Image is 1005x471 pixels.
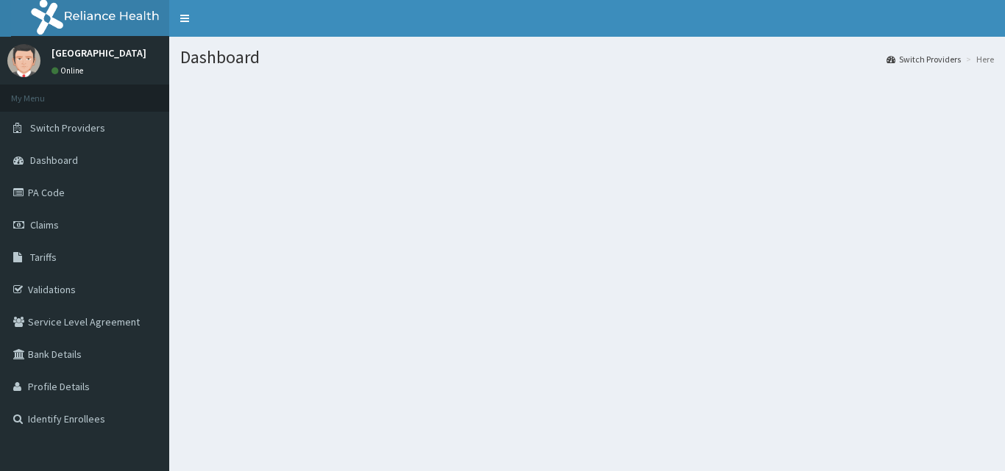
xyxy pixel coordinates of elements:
[30,251,57,264] span: Tariffs
[30,121,105,134] span: Switch Providers
[52,48,146,58] p: [GEOGRAPHIC_DATA]
[52,65,87,76] a: Online
[887,53,961,65] a: Switch Providers
[962,53,994,65] li: Here
[180,48,994,67] h1: Dashboard
[30,154,78,167] span: Dashboard
[7,44,40,77] img: User Image
[30,218,59,231] span: Claims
